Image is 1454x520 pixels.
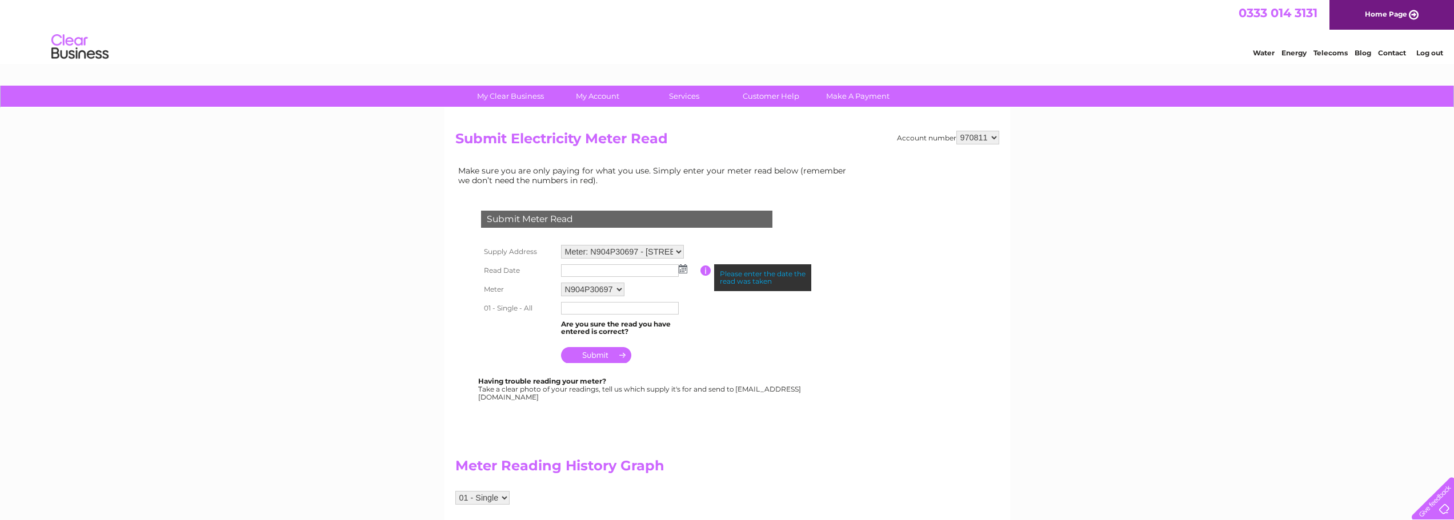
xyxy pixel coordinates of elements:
[481,211,772,228] div: Submit Meter Read
[1253,49,1275,57] a: Water
[558,317,700,339] td: Are you sure the read you have entered is correct?
[455,163,855,187] td: Make sure you are only paying for what you use. Simply enter your meter read below (remember we d...
[1355,49,1371,57] a: Blog
[897,131,999,144] div: Account number
[478,280,558,299] th: Meter
[478,261,558,280] th: Read Date
[478,377,803,401] div: Take a clear photo of your readings, tell us which supply it's for and send to [EMAIL_ADDRESS][DO...
[1281,49,1307,57] a: Energy
[561,347,631,363] input: Submit
[700,265,711,276] input: Information
[463,86,558,107] a: My Clear Business
[1378,49,1406,57] a: Contact
[455,458,855,479] h2: Meter Reading History Graph
[1416,49,1443,57] a: Log out
[637,86,731,107] a: Services
[478,299,558,317] th: 01 - Single - All
[714,264,811,292] div: Please enter the date the read was taken
[51,30,109,65] img: logo.png
[1239,6,1317,20] a: 0333 014 3131
[455,131,999,152] h2: Submit Electricity Meter Read
[811,86,905,107] a: Make A Payment
[458,6,998,55] div: Clear Business is a trading name of Verastar Limited (registered in [GEOGRAPHIC_DATA] No. 3667643...
[478,377,606,385] b: Having trouble reading your meter?
[679,264,687,273] img: ...
[550,86,644,107] a: My Account
[478,242,558,261] th: Supply Address
[724,86,818,107] a: Customer Help
[1313,49,1348,57] a: Telecoms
